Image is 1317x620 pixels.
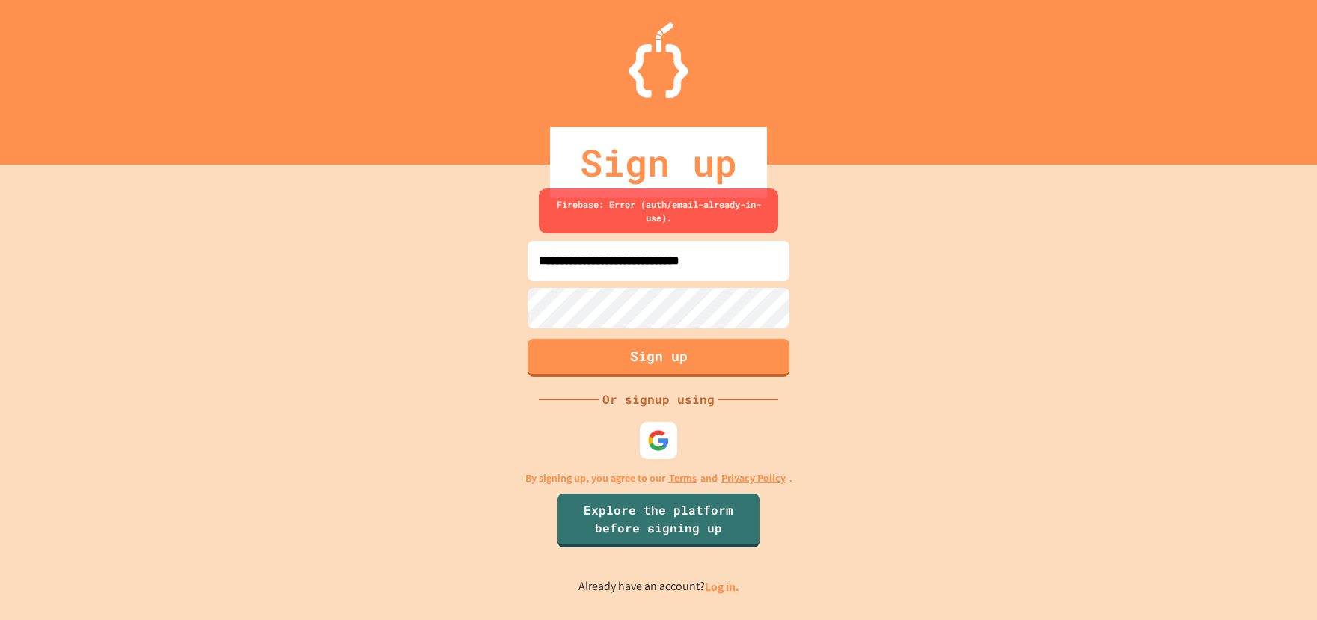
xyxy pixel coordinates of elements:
[629,22,688,98] img: Logo.svg
[525,470,792,486] p: By signing up, you agree to our and .
[599,390,718,408] div: Or signup using
[539,188,778,233] div: Firebase: Error (auth/email-already-in-use).
[647,429,670,452] img: google-icon.svg
[550,127,767,198] div: Sign up
[528,339,789,377] button: Sign up
[578,577,739,596] p: Already have an account?
[669,470,697,486] a: Terms
[705,579,739,595] a: Log in.
[557,494,760,547] a: Explore the platform before signing up
[721,470,786,486] a: Privacy Policy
